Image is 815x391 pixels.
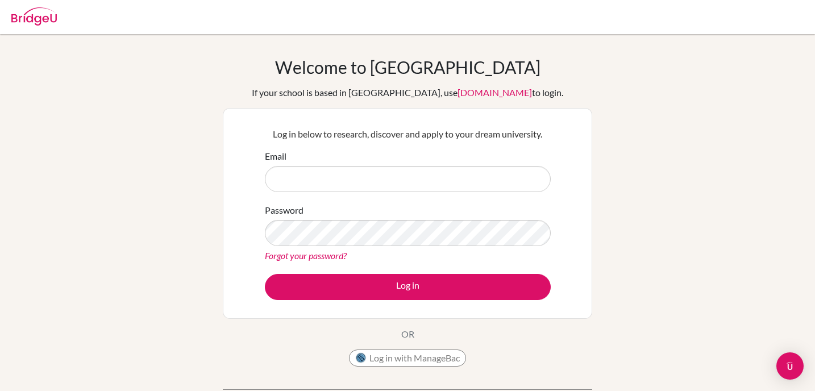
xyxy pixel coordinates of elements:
[275,57,540,77] h1: Welcome to [GEOGRAPHIC_DATA]
[11,7,57,26] img: Bridge-U
[265,274,551,300] button: Log in
[252,86,563,99] div: If your school is based in [GEOGRAPHIC_DATA], use to login.
[265,149,286,163] label: Email
[458,87,532,98] a: [DOMAIN_NAME]
[776,352,804,380] div: Open Intercom Messenger
[401,327,414,341] p: OR
[265,127,551,141] p: Log in below to research, discover and apply to your dream university.
[349,350,466,367] button: Log in with ManageBac
[265,203,303,217] label: Password
[265,250,347,261] a: Forgot your password?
